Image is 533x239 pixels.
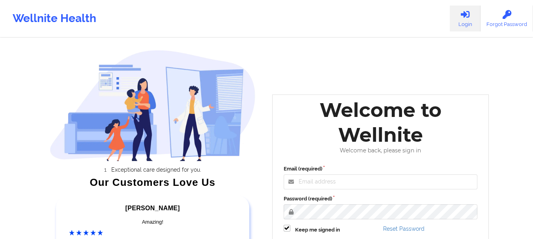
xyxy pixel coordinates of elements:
label: Email (required) [284,165,478,173]
label: Password (required) [284,195,478,203]
div: Welcome back, please sign in [278,147,483,154]
a: Forgot Password [481,6,533,31]
li: Exceptional care designed for you. [57,167,256,173]
a: Login [450,6,481,31]
a: Reset Password [383,226,425,232]
label: Keep me signed in [295,226,340,234]
div: Our Customers Love Us [50,178,256,186]
div: Welcome to Wellnite [278,98,483,147]
input: Email address [284,174,478,189]
div: Amazing! [69,218,236,226]
img: wellnite-auth-hero_200.c722682e.png [50,50,256,161]
span: [PERSON_NAME] [125,205,180,211]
